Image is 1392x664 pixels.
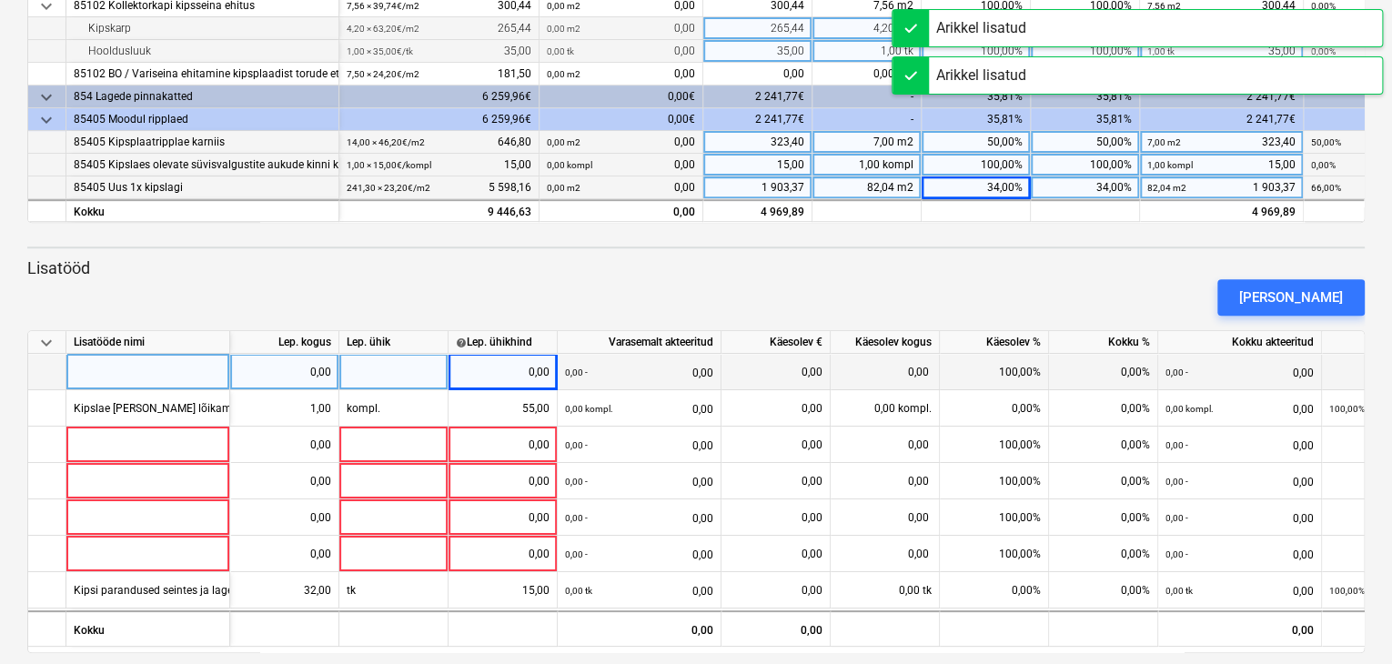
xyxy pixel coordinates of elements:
[1049,463,1158,499] div: 0,00%
[729,390,822,427] div: 0,00
[565,477,588,487] small: 0,00 -
[703,108,812,131] div: 2 241,77€
[565,536,713,573] div: 0,00
[703,199,812,222] div: 4 969,89
[936,65,1026,86] div: Arikkel lisatud
[540,108,703,131] div: 0,00€
[831,463,940,499] div: 0,00
[565,513,588,523] small: 0,00 -
[565,499,713,537] div: 0,00
[729,536,822,572] div: 0,00
[565,549,588,559] small: 0,00 -
[347,137,425,147] small: 14,00 × 46,20€ / m2
[812,63,922,86] div: 0,00 m2
[922,176,1031,199] div: 34,00%
[74,40,331,63] div: Hooldusluuk
[347,154,531,176] div: 15,00
[74,572,250,608] div: Kipsi parandused seintes ja lagedes
[1165,549,1188,559] small: 0,00 -
[456,390,550,427] div: 55,00
[565,354,713,391] div: 0,00
[1049,499,1158,536] div: 0,00%
[547,160,592,170] small: 0,00 kompl
[1031,131,1140,154] div: 50,00%
[1165,586,1193,596] small: 0,00 tk
[1165,367,1188,377] small: 0,00 -
[1147,131,1296,154] div: 323,40
[940,331,1049,354] div: Käesolev %
[565,390,713,428] div: 0,00
[547,183,580,193] small: 0,00 m2
[1031,40,1140,63] div: 100,00%
[347,176,531,199] div: 5 598,16
[922,154,1031,176] div: 100,00%
[237,572,331,609] div: 32,00
[347,69,419,79] small: 7,50 × 24,20€ / m2
[729,427,822,463] div: 0,00
[230,331,339,354] div: Lep. kogus
[1329,404,1365,414] small: 100,00%
[237,427,331,463] div: 0,00
[1311,46,1336,56] small: 0,00%
[565,586,592,596] small: 0,00 tk
[237,463,331,499] div: 0,00
[547,154,695,176] div: 0,00
[812,108,922,131] div: -
[1031,176,1140,199] div: 34,00%
[74,17,331,40] div: Kipskarp
[558,610,721,647] div: 0,00
[1311,183,1341,193] small: 66,00%
[1031,154,1140,176] div: 100,00%
[347,160,431,170] small: 1,00 × 15,00€ / kompl
[831,331,940,354] div: Käesolev kogus
[347,46,413,56] small: 1,00 × 35,00€ / tk
[347,201,531,224] div: 9 446,63
[339,390,449,427] div: kompl.
[547,1,580,11] small: 0,00 m2
[456,499,550,536] div: 0,00
[729,499,822,536] div: 0,00
[237,499,331,536] div: 0,00
[703,131,812,154] div: 323,40
[456,337,467,347] span: help
[547,137,580,147] small: 0,00 m2
[74,63,331,86] div: 85102 BO / Variseina ehitamine kipsplaadist torude ette
[1165,354,1314,391] div: 0,00
[703,40,812,63] div: 35,00
[940,463,1049,499] div: 100,00%
[922,86,1031,108] div: 35,81%
[812,154,922,176] div: 1,00 kompl
[703,86,812,108] div: 2 241,77€
[1147,137,1181,147] small: 7,00 m2
[66,199,339,222] div: Kokku
[347,183,430,193] small: 241,30 × 23,20€ / m2
[1165,390,1314,428] div: 0,00
[339,86,540,108] div: 6 259,96€
[936,17,1026,39] div: Arikkel lisatud
[565,463,713,500] div: 0,00
[729,463,822,499] div: 0,00
[565,440,588,450] small: 0,00 -
[74,86,331,108] div: 854 Lagede pinnakatted
[1217,279,1365,316] button: [PERSON_NAME]
[1165,536,1314,573] div: 0,00
[456,572,550,609] div: 15,00
[729,572,822,609] div: 0,00
[703,63,812,86] div: 0,00
[547,69,580,79] small: 0,00 m2
[812,176,922,199] div: 82,04 m2
[1165,477,1188,487] small: 0,00 -
[1147,176,1296,199] div: 1 903,37
[339,331,449,354] div: Lep. ühik
[831,499,940,536] div: 0,00
[74,154,331,176] div: 85405 Kipslaes olevate süvisvalgustite aukude kinni katmine
[721,610,831,647] div: 0,00
[347,24,419,34] small: 4,20 × 63,20€ / m2
[547,24,580,34] small: 0,00 m2
[1311,137,1341,147] small: 50,00%
[339,572,449,609] div: tk
[74,390,280,426] div: Kipslae lahti lõikamine (vent.)
[558,331,721,354] div: Varasemalt akteeritud
[922,131,1031,154] div: 50,00%
[74,131,331,154] div: 85405 Kipsplaatripplae karniis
